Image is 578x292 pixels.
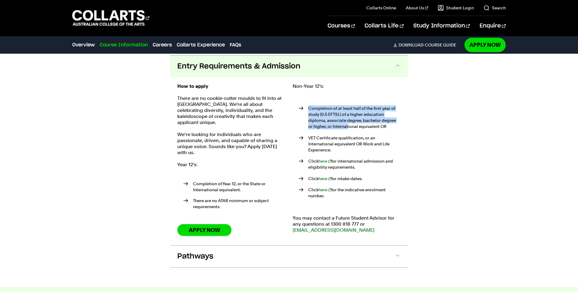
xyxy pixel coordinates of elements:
p: Completion of at least half of the first year of study (0.5 EFTSL) of a higher education diploma,... [308,105,401,129]
span: Pathways [177,252,213,261]
p: Click for intake dates. [308,176,401,182]
button: Pathways [170,246,408,267]
p: Click for the indicative enrolment number. [308,187,401,199]
span: Entry Requirements & Admission [177,62,300,71]
a: here [319,159,331,163]
a: Enquire [480,16,506,36]
div: Entry Requirements & Admission [170,77,408,245]
strong: How to apply [177,83,208,89]
a: Careers [153,41,172,49]
a: DownloadCourse Guide [393,42,461,48]
div: Go to homepage [72,9,149,27]
p: Year 12's: [177,162,285,168]
a: Study Information [413,16,470,36]
span: Download [399,42,424,48]
li: There are no ATAR minimum or subject requirements. [183,198,285,210]
a: Student Login [438,5,474,11]
p: Click for international admission and eligibility requirements. [308,158,401,170]
p: VET Certificate qualification, or an International equivalent OR Work and Life Experience. [308,135,401,153]
p: There are no cookie-cutter moulds to fit into at [GEOGRAPHIC_DATA]. We're all about celebrating d... [177,95,285,125]
a: FAQs [230,41,241,49]
p: You may contact a Future Student Advisor for any questions at 1300 818 777 or [293,215,401,233]
a: here [319,176,331,181]
a: Apply Now [465,38,506,52]
p: We’re looking for individuals who are passionate, driven, and capable of sharing a unique voice. ... [177,132,285,156]
a: Courses [328,16,355,36]
button: Entry Requirements & Admission [170,56,408,77]
a: Apply Now [177,224,232,236]
a: Collarts Life [365,16,403,36]
a: Course Information [100,41,148,49]
li: Completion of Year 12, or the State or International equivalent. [183,181,285,193]
a: Collarts Experience [177,41,225,49]
a: Collarts Online [366,5,396,11]
a: Overview [72,41,95,49]
a: here [319,187,331,192]
p: Non-Year 12's: [293,83,401,89]
a: [EMAIL_ADDRESS][DOMAIN_NAME] [293,227,374,233]
a: Search [483,5,506,11]
a: About Us [406,5,428,11]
